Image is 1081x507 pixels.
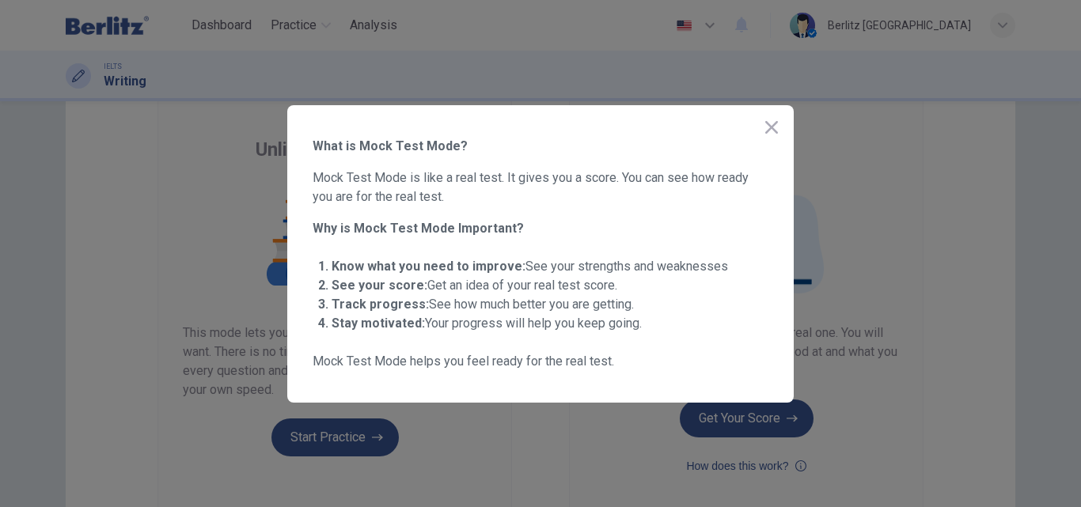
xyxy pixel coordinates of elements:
[332,297,429,312] strong: Track progress:
[332,316,425,331] strong: Stay motivated:
[313,352,768,371] span: Mock Test Mode helps you feel ready for the real test.
[332,259,728,274] span: See your strengths and weaknesses
[332,278,617,293] span: Get an idea of your real test score.
[332,297,634,312] span: See how much better you are getting.
[332,278,427,293] strong: See your score:
[332,259,525,274] strong: Know what you need to improve:
[313,137,768,156] span: What is Mock Test Mode?
[313,168,768,206] span: Mock Test Mode is like a real test. It gives you a score. You can see how ready you are for the r...
[313,219,768,238] span: Why is Mock Test Mode Important?
[332,316,642,331] span: Your progress will help you keep going.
